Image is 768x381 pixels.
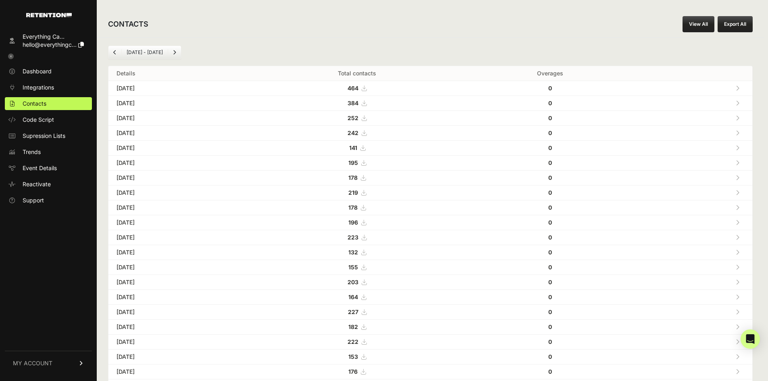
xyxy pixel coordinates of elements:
[5,178,92,191] a: Reactivate
[348,219,366,226] a: 196
[548,115,552,121] strong: 0
[348,204,358,211] strong: 178
[108,185,248,200] td: [DATE]
[5,162,92,175] a: Event Details
[108,111,248,126] td: [DATE]
[108,66,248,81] th: Details
[348,323,366,330] a: 182
[23,164,57,172] span: Event Details
[348,308,366,315] a: 227
[548,338,552,345] strong: 0
[348,294,366,300] a: 164
[108,230,248,245] td: [DATE]
[548,264,552,271] strong: 0
[348,279,358,285] strong: 203
[23,196,44,204] span: Support
[349,144,357,151] strong: 141
[5,97,92,110] a: Contacts
[548,294,552,300] strong: 0
[548,144,552,151] strong: 0
[108,305,248,320] td: [DATE]
[23,180,51,188] span: Reactivate
[108,46,121,59] a: Previous
[683,16,714,32] a: View All
[348,294,358,300] strong: 164
[348,115,366,121] a: 252
[23,41,77,48] span: hello@everythingc...
[5,30,92,51] a: Everything Ca... hello@everythingc...
[108,81,248,96] td: [DATE]
[348,338,366,345] a: 222
[548,174,552,181] strong: 0
[548,323,552,330] strong: 0
[348,174,358,181] strong: 178
[348,249,366,256] a: 132
[108,335,248,350] td: [DATE]
[23,67,52,75] span: Dashboard
[548,129,552,136] strong: 0
[348,264,366,271] a: 155
[348,85,366,92] a: 464
[548,308,552,315] strong: 0
[349,144,365,151] a: 141
[23,100,46,108] span: Contacts
[348,234,358,241] strong: 223
[108,350,248,364] td: [DATE]
[548,368,552,375] strong: 0
[348,174,366,181] a: 178
[248,66,466,81] th: Total contacts
[108,156,248,171] td: [DATE]
[348,189,366,196] a: 219
[108,260,248,275] td: [DATE]
[348,234,366,241] a: 223
[348,159,358,166] strong: 195
[108,96,248,111] td: [DATE]
[348,279,366,285] a: 203
[23,33,84,41] div: Everything Ca...
[548,100,552,106] strong: 0
[548,219,552,226] strong: 0
[548,234,552,241] strong: 0
[348,368,358,375] strong: 176
[348,85,358,92] strong: 464
[348,264,358,271] strong: 155
[108,245,248,260] td: [DATE]
[348,323,358,330] strong: 182
[348,204,366,211] a: 178
[348,129,358,136] strong: 242
[5,194,92,207] a: Support
[548,189,552,196] strong: 0
[26,13,72,17] img: Retention.com
[23,83,54,92] span: Integrations
[13,359,52,367] span: MY ACCOUNT
[348,219,358,226] strong: 196
[108,364,248,379] td: [DATE]
[108,320,248,335] td: [DATE]
[548,353,552,360] strong: 0
[5,351,92,375] a: MY ACCOUNT
[548,204,552,211] strong: 0
[108,275,248,290] td: [DATE]
[348,129,366,136] a: 242
[348,249,358,256] strong: 132
[348,338,358,345] strong: 222
[348,189,358,196] strong: 219
[348,353,358,360] strong: 153
[108,171,248,185] td: [DATE]
[718,16,753,32] button: Export All
[348,308,358,315] strong: 227
[108,126,248,141] td: [DATE]
[548,249,552,256] strong: 0
[108,19,148,30] h2: CONTACTS
[741,329,760,349] div: Open Intercom Messenger
[5,81,92,94] a: Integrations
[348,368,366,375] a: 176
[548,159,552,166] strong: 0
[168,46,181,59] a: Next
[23,132,65,140] span: Supression Lists
[23,116,54,124] span: Code Script
[348,353,366,360] a: 153
[108,200,248,215] td: [DATE]
[23,148,41,156] span: Trends
[108,141,248,156] td: [DATE]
